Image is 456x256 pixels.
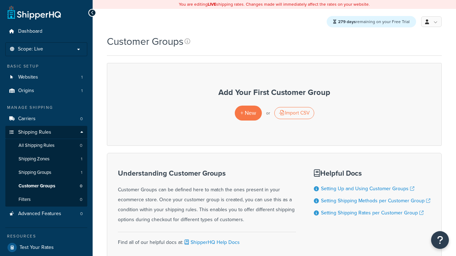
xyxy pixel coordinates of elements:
[18,28,42,34] span: Dashboard
[327,16,416,27] div: remaining on your Free Trial
[19,183,55,189] span: Customer Groups
[5,241,87,254] a: Test Your Rates
[5,153,87,166] li: Shipping Zones
[235,106,262,120] a: + New
[81,88,83,94] span: 1
[19,170,51,176] span: Shipping Groups
[5,112,87,126] a: Carriers 0
[5,126,87,139] a: Shipping Rules
[20,245,54,251] span: Test Your Rates
[266,108,270,118] p: or
[81,156,82,162] span: 1
[80,143,82,149] span: 0
[18,74,38,80] span: Websites
[274,107,314,119] div: Import CSV
[5,207,87,220] li: Advanced Features
[5,193,87,206] li: Filters
[5,139,87,152] li: All Shipping Rules
[118,232,296,247] div: Find all of our helpful docs at:
[5,166,87,179] a: Shipping Groups 1
[107,34,183,48] h1: Customer Groups
[208,1,216,7] b: LIVE
[81,74,83,80] span: 1
[5,180,87,193] li: Customer Groups
[5,126,87,207] li: Shipping Rules
[338,18,356,25] strong: 279 days
[5,233,87,239] div: Resources
[18,88,34,94] span: Origins
[5,25,87,38] a: Dashboard
[321,185,414,192] a: Setting Up and Using Customer Groups
[5,193,87,206] a: Filters 0
[18,129,51,135] span: Shipping Rules
[5,71,87,84] a: Websites 1
[5,71,87,84] li: Websites
[118,169,296,225] div: Customer Groups can be defined here to match the ones present in your ecommerce store. Once your ...
[81,170,82,176] span: 1
[80,197,82,203] span: 0
[18,46,43,52] span: Scope: Live
[7,5,61,20] a: ShipperHQ Home
[114,88,434,97] h3: Add Your First Customer Group
[5,84,87,97] li: Origins
[19,143,55,149] span: All Shipping Rules
[5,166,87,179] li: Shipping Groups
[314,169,430,177] h3: Helpful Docs
[19,156,50,162] span: Shipping Zones
[5,153,87,166] a: Shipping Zones 1
[80,211,83,217] span: 0
[321,209,424,217] a: Setting Shipping Rates per Customer Group
[19,197,31,203] span: Filters
[5,139,87,152] a: All Shipping Rules 0
[5,105,87,111] div: Manage Shipping
[183,239,240,246] a: ShipperHQ Help Docs
[5,180,87,193] a: Customer Groups 0
[240,109,256,117] span: + New
[80,116,83,122] span: 0
[18,116,36,122] span: Carriers
[431,231,449,249] button: Open Resource Center
[5,207,87,220] a: Advanced Features 0
[18,211,61,217] span: Advanced Features
[5,63,87,69] div: Basic Setup
[118,169,296,177] h3: Understanding Customer Groups
[5,84,87,97] a: Origins 1
[321,197,430,204] a: Setting Shipping Methods per Customer Group
[5,112,87,126] li: Carriers
[80,183,82,189] span: 0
